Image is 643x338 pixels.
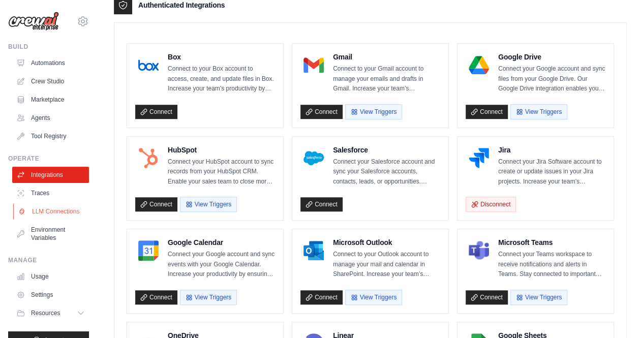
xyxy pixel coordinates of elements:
img: Logo [8,12,59,31]
h4: Salesforce [333,145,440,155]
h4: Google Drive [498,52,605,62]
img: Google Calendar Logo [138,240,159,261]
h4: Jira [498,145,605,155]
p: Connect your Jira Software account to create or update issues in your Jira projects. Increase you... [498,157,605,187]
h4: Gmail [333,52,440,62]
h4: HubSpot [168,145,275,155]
a: Agents [12,110,89,126]
a: Connect [300,197,343,211]
img: HubSpot Logo [138,148,159,168]
a: Connect [135,105,177,119]
button: Resources [12,305,89,321]
a: Integrations [12,167,89,183]
p: Connect to your Box account to access, create, and update files in Box. Increase your team’s prod... [168,64,275,94]
h4: Microsoft Outlook [333,237,440,248]
div: Operate [8,155,89,163]
h4: Google Calendar [168,237,275,248]
p: Connect your Salesforce account and sync your Salesforce accounts, contacts, leads, or opportunit... [333,157,440,187]
a: Traces [12,185,89,201]
p: Connect your HubSpot account to sync records from your HubSpot CRM. Enable your sales team to clo... [168,157,275,187]
button: View Triggers [180,197,237,212]
p: Connect your Google account and sync files from your Google Drive. Our Google Drive integration e... [498,64,605,94]
a: Connect [466,290,508,304]
a: Connect [300,290,343,304]
div: Build [8,43,89,51]
img: Salesforce Logo [303,148,324,168]
a: Settings [12,287,89,303]
a: Connect [300,105,343,119]
p: Connect to your Gmail account to manage your emails and drafts in Gmail. Increase your team’s pro... [333,64,440,94]
h4: Box [168,52,275,62]
a: Connect [466,105,508,119]
a: Marketplace [12,91,89,108]
h4: Microsoft Teams [498,237,605,248]
button: View Triggers [345,104,402,119]
img: Box Logo [138,55,159,75]
p: Connect your Teams workspace to receive notifications and alerts in Teams. Stay connected to impo... [498,250,605,280]
p: Connect your Google account and sync events with your Google Calendar. Increase your productivity... [168,250,275,280]
button: View Triggers [345,290,402,305]
button: View Triggers [180,290,237,305]
img: Microsoft Outlook Logo [303,240,324,261]
img: Jira Logo [469,148,489,168]
img: Gmail Logo [303,55,324,75]
a: Automations [12,55,89,71]
div: Manage [8,256,89,264]
a: Usage [12,268,89,285]
button: View Triggers [510,290,567,305]
a: Environment Variables [12,222,89,246]
a: Crew Studio [12,73,89,89]
a: LLM Connections [13,203,90,220]
img: Google Drive Logo [469,55,489,75]
button: Disconnect [466,197,516,212]
img: Microsoft Teams Logo [469,240,489,261]
span: Resources [31,309,60,317]
a: Connect [135,197,177,211]
a: Connect [135,290,177,304]
button: View Triggers [510,104,567,119]
a: Tool Registry [12,128,89,144]
p: Connect to your Outlook account to manage your mail and calendar in SharePoint. Increase your tea... [333,250,440,280]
